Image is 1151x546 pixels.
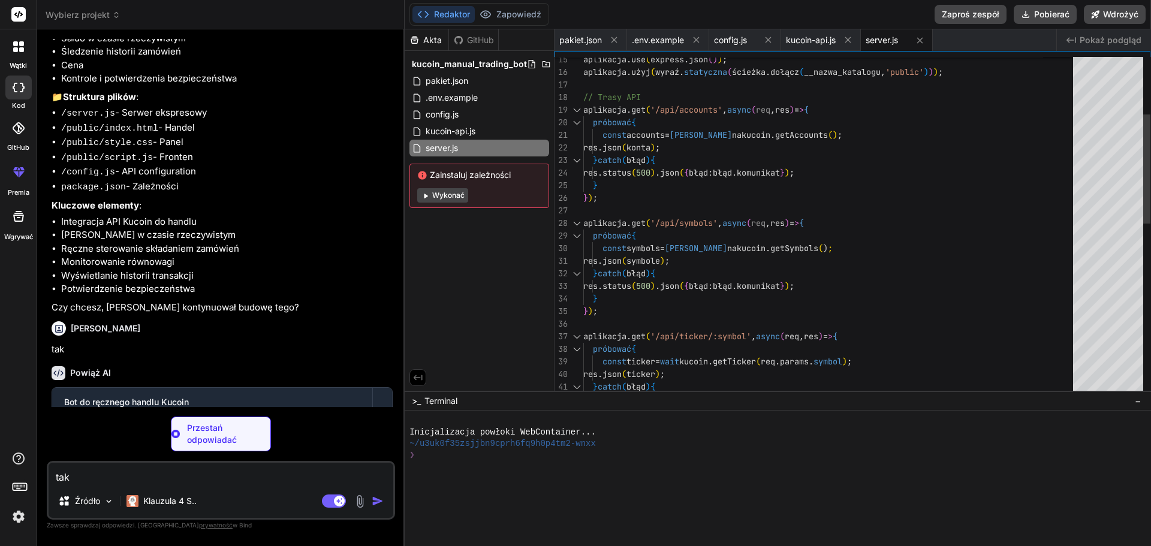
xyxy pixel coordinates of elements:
[353,494,367,508] img: załącznik
[558,117,568,128] font: 20
[602,129,626,140] font: const
[689,280,708,291] font: błąd
[737,243,766,254] font: kucoin
[660,356,679,367] font: wait
[199,521,233,529] font: prywatność
[679,167,684,178] font: (
[631,280,636,291] font: (
[650,280,655,291] font: )
[727,243,737,254] font: na
[1132,391,1144,411] button: −
[727,67,732,77] font: (
[631,67,650,77] font: użyj
[665,129,670,140] font: =
[732,67,766,77] font: ścieżka
[412,396,421,406] font: >_
[660,369,665,379] font: ;
[756,104,770,115] font: req
[713,167,732,178] font: błąd
[139,200,141,211] font: :
[766,243,818,254] font: .getSymbols
[558,369,568,379] font: 40
[823,243,828,254] font: )
[679,67,684,77] font: .
[558,129,568,140] font: 21
[46,10,110,20] font: Wybierz projekt
[70,367,111,378] font: Powiąż AI
[559,35,602,45] font: pakiet.json
[61,123,158,134] code: /public/index.html
[626,356,655,367] font: ticker
[626,129,665,140] font: accounts
[593,293,598,304] font: }
[751,331,756,342] font: ,
[942,9,999,19] font: Zaproś zespół
[742,129,770,140] font: kucoin
[583,255,598,266] font: res
[636,167,650,178] font: 500
[650,167,655,178] font: )
[684,280,689,291] font: {
[426,76,468,86] font: pakiet.json
[935,5,1007,24] button: Zaproś zespół
[646,155,650,165] font: )
[583,331,626,342] font: aplikacja
[794,218,799,228] font: >
[12,101,25,110] font: kod
[684,67,727,77] font: statyczna
[1014,5,1077,24] button: Pobierać
[646,381,650,392] font: )
[558,268,568,279] font: 32
[732,167,737,178] font: .
[602,243,626,254] font: const
[626,381,646,392] font: błąd
[558,280,568,291] font: 33
[569,381,584,393] div: Kliknij, aby zwinąć zakres.
[790,218,794,228] font: =
[583,218,626,228] font: aplikacja
[8,188,29,197] font: premia
[409,439,596,448] font: ~/u3uk0f35zsjjbn9cprh6fq9h0p4tm2-wnxx
[847,356,852,367] font: ;
[583,192,588,203] font: }
[636,280,650,291] font: 500
[8,506,29,527] img: settings
[866,35,898,45] font: server.js
[881,67,885,77] font: ,
[61,108,115,119] code: /server.js
[785,218,790,228] font: )
[426,126,475,136] font: kucoin-api.js
[766,218,770,228] font: ,
[770,129,828,140] font: .getAccounts
[569,217,584,230] div: Kliknij, aby zwinąć zakres.
[646,331,650,342] font: (
[558,167,568,178] font: 24
[660,255,665,266] font: )
[799,218,804,228] font: {
[4,233,33,241] font: Wgrywać
[417,188,468,203] button: Wykonać
[804,104,809,115] font: {
[426,143,458,153] font: server.js
[61,283,195,294] font: Potwierdzenie bezpieczeństwa
[61,167,115,177] code: /config.js
[737,167,780,178] font: komunikat
[650,331,751,342] font: '/api/ticker/:symbol'
[756,331,780,342] font: async
[558,155,568,165] font: 23
[655,280,679,291] font: .json
[646,268,650,279] font: )
[424,396,457,406] font: Terminal
[52,200,139,211] font: Kluczowe elementy
[684,167,689,178] font: {
[1135,395,1141,407] font: −
[496,9,541,19] font: Zapowiedź
[885,67,924,77] font: 'public'
[770,218,785,228] font: res
[650,104,722,115] font: '/api/accounts'
[631,343,636,354] font: {
[670,129,732,140] font: [PERSON_NAME]
[650,218,718,228] font: '/api/symbols'
[61,153,153,163] code: /public/script.js
[842,356,847,367] font: )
